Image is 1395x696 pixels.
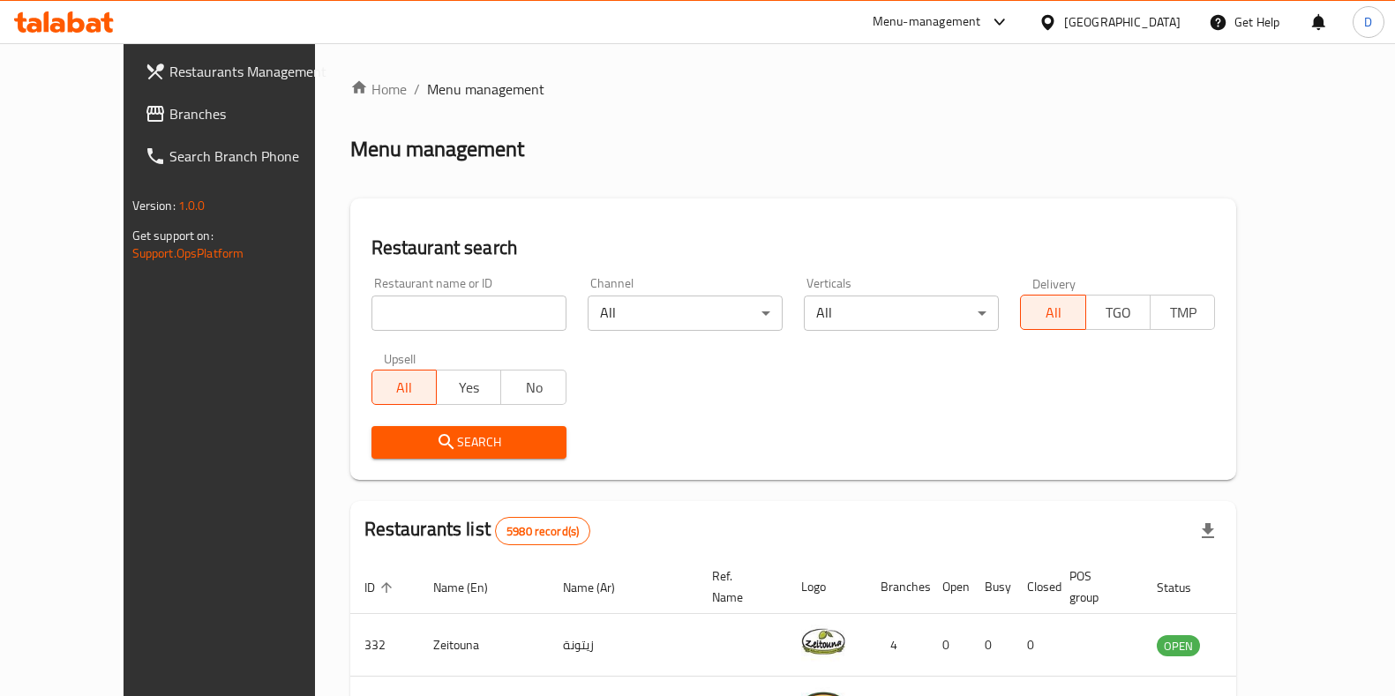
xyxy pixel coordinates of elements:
[132,224,214,247] span: Get support on:
[169,103,342,124] span: Branches
[787,560,866,614] th: Logo
[132,194,176,217] span: Version:
[132,242,244,265] a: Support.OpsPlatform
[386,431,552,453] span: Search
[1158,300,1208,326] span: TMP
[804,296,999,331] div: All
[971,560,1013,614] th: Busy
[350,79,407,100] a: Home
[427,79,544,100] span: Menu management
[350,135,524,163] h2: Menu management
[712,565,766,608] span: Ref. Name
[371,370,437,405] button: All
[508,375,559,400] span: No
[436,370,501,405] button: Yes
[1085,295,1151,330] button: TGO
[419,614,549,677] td: Zeitouna
[364,516,591,545] h2: Restaurants list
[350,614,419,677] td: 332
[371,426,566,459] button: Search
[350,79,1237,100] nav: breadcrumb
[131,135,356,177] a: Search Branch Phone
[371,296,566,331] input: Search for restaurant name or ID..
[928,614,971,677] td: 0
[1013,614,1055,677] td: 0
[1093,300,1144,326] span: TGO
[414,79,420,100] li: /
[588,296,783,331] div: All
[169,61,342,82] span: Restaurants Management
[928,560,971,614] th: Open
[1364,12,1372,32] span: D
[169,146,342,167] span: Search Branch Phone
[549,614,698,677] td: زيتونة
[444,375,494,400] span: Yes
[495,517,590,545] div: Total records count
[801,619,845,663] img: Zeitouna
[379,375,430,400] span: All
[1013,560,1055,614] th: Closed
[866,560,928,614] th: Branches
[563,577,638,598] span: Name (Ar)
[1157,577,1214,598] span: Status
[1150,295,1215,330] button: TMP
[1157,635,1200,656] div: OPEN
[384,352,416,364] label: Upsell
[1064,12,1181,32] div: [GEOGRAPHIC_DATA]
[433,577,511,598] span: Name (En)
[364,577,398,598] span: ID
[131,50,356,93] a: Restaurants Management
[866,614,928,677] td: 4
[178,194,206,217] span: 1.0.0
[1069,565,1121,608] span: POS group
[971,614,1013,677] td: 0
[1028,300,1078,326] span: All
[496,523,589,540] span: 5980 record(s)
[1157,636,1200,656] span: OPEN
[1187,510,1229,552] div: Export file
[500,370,566,405] button: No
[1032,277,1076,289] label: Delivery
[873,11,981,33] div: Menu-management
[1020,295,1085,330] button: All
[371,235,1216,261] h2: Restaurant search
[131,93,356,135] a: Branches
